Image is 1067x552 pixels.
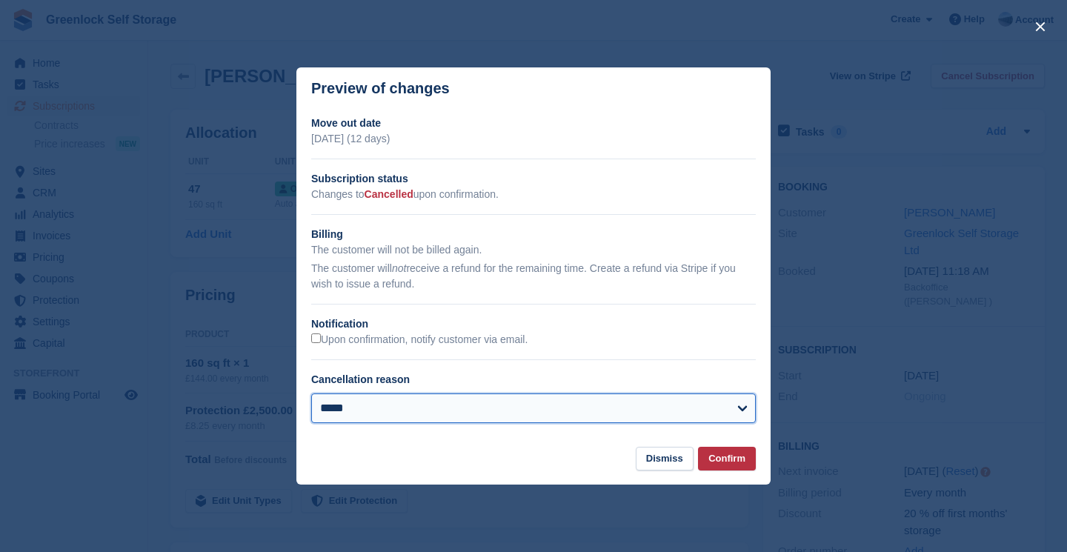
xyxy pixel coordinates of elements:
[311,187,756,202] p: Changes to upon confirmation.
[392,262,406,274] em: not
[311,242,756,258] p: The customer will not be billed again.
[311,261,756,292] p: The customer will receive a refund for the remaining time. Create a refund via Stripe if you wish...
[1028,15,1052,39] button: close
[311,131,756,147] p: [DATE] (12 days)
[311,116,756,131] h2: Move out date
[311,80,450,97] p: Preview of changes
[365,188,413,200] span: Cancelled
[311,316,756,332] h2: Notification
[311,227,756,242] h2: Billing
[636,447,694,471] button: Dismiss
[311,333,321,343] input: Upon confirmation, notify customer via email.
[311,333,528,347] label: Upon confirmation, notify customer via email.
[311,171,756,187] h2: Subscription status
[311,373,410,385] label: Cancellation reason
[698,447,756,471] button: Confirm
